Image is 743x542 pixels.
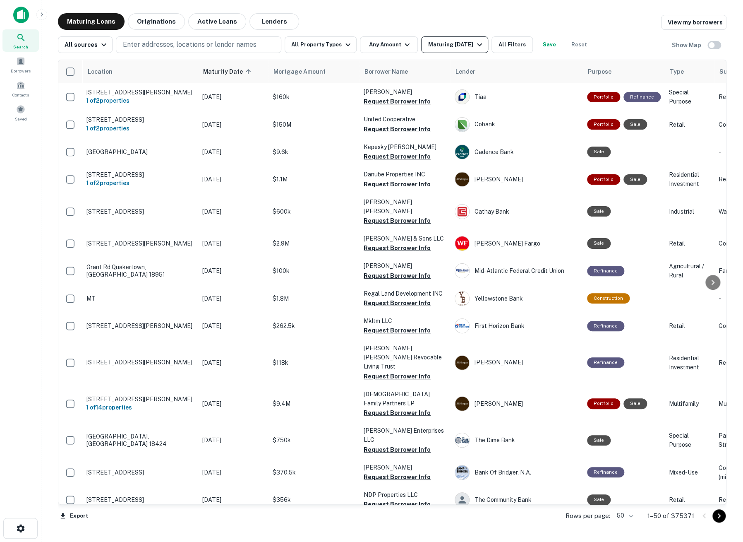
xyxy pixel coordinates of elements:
[669,170,710,188] p: Residential Investment
[587,357,624,368] div: This loan purpose was for refinancing
[587,398,620,409] div: This is a portfolio loan with 14 properties
[2,77,39,100] a: Contacts
[58,510,90,522] button: Export
[2,101,39,124] a: Saved
[86,96,194,105] h6: 1 of 2 properties
[451,60,583,83] th: Lender
[587,174,620,185] div: This is a portfolio loan with 2 properties
[360,36,418,53] button: Any Amount
[12,92,29,98] span: Contacts
[455,318,579,333] div: First Horizon Bank
[669,207,710,216] p: Industrial
[364,289,446,298] p: Regal Land Development INC
[273,207,355,216] p: $600k
[86,208,194,215] p: [STREET_ADDRESS]
[587,435,611,446] div: Sale
[364,234,446,243] p: [PERSON_NAME] & Sons LLC
[669,354,710,372] p: Residential Investment
[249,13,299,30] button: Lenders
[455,67,475,77] span: Lender
[588,67,611,77] span: Purpose
[587,238,611,248] div: Sale
[202,495,264,504] p: [DATE]
[273,92,355,101] p: $160k
[455,433,579,448] div: The Dime Bank
[364,325,431,335] button: Request Borrower Info
[455,90,469,104] img: picture
[86,263,194,278] p: Grant Rd Quakertown, [GEOGRAPHIC_DATA] 18951
[455,172,579,187] div: [PERSON_NAME]
[364,152,431,161] button: Request Borrower Info
[273,399,355,408] p: $9.4M
[2,29,39,52] a: Search
[65,40,109,50] div: All sources
[491,36,533,53] button: All Filters
[360,60,451,83] th: Borrower Name
[455,356,469,370] img: picture
[87,67,113,77] span: Location
[86,124,194,133] h6: 1 of 2 properties
[712,509,726,523] button: Go to next page
[273,468,355,477] p: $370.5k
[364,142,446,152] p: Kepesky [PERSON_NAME]
[273,495,355,504] p: $356k
[455,263,579,278] div: Mid-atlantic Federal Credit Union
[364,298,431,308] button: Request Borrower Info
[15,116,27,122] span: Saved
[273,266,355,275] p: $100k
[587,147,611,157] div: Sale
[202,399,264,408] p: [DATE]
[86,496,194,503] p: [STREET_ADDRESS]
[364,390,446,408] p: [DEMOGRAPHIC_DATA] Family Partners LP
[587,494,611,505] div: Sale
[58,36,113,53] button: All sources
[455,319,469,333] img: picture
[669,399,710,408] p: Multifamily
[455,236,469,251] img: picture
[669,88,710,106] p: Special Purpose
[82,60,198,83] th: Location
[364,124,431,134] button: Request Borrower Info
[587,119,620,130] div: This is a portfolio loan with 2 properties
[364,261,446,270] p: [PERSON_NAME]
[665,60,714,83] th: Type
[623,398,647,409] div: Sale
[86,171,194,178] p: [STREET_ADDRESS]
[202,436,264,445] p: [DATE]
[13,43,28,50] span: Search
[364,463,446,472] p: [PERSON_NAME]
[202,147,264,157] p: [DATE]
[86,322,194,330] p: [STREET_ADDRESS][PERSON_NAME]
[2,53,39,76] a: Borrowers
[86,178,194,188] h6: 1 of 2 properties
[364,472,431,482] button: Request Borrower Info
[86,116,194,123] p: [STREET_ADDRESS]
[202,294,264,303] p: [DATE]
[672,41,702,50] h6: Show Map
[455,291,579,306] div: Yellowstone Bank
[202,207,264,216] p: [DATE]
[364,87,446,96] p: [PERSON_NAME]
[364,96,431,106] button: Request Borrower Info
[455,291,469,306] img: picture
[587,206,611,217] div: Sale
[86,403,194,412] h6: 1 of 14 properties
[285,36,357,53] button: All Property Types
[455,172,469,186] img: picture
[273,358,355,367] p: $118k
[364,216,431,226] button: Request Borrower Info
[455,465,579,480] div: Bank Of Bridger, N.a.
[202,175,264,184] p: [DATE]
[364,271,431,281] button: Request Borrower Info
[273,321,355,330] p: $262.5k
[587,266,624,276] div: This loan purpose was for refinancing
[364,170,446,179] p: Danube Properties INC
[86,469,194,476] p: [STREET_ADDRESS]
[566,511,610,521] p: Rows per page:
[273,147,355,157] p: $9.6k
[455,117,579,132] div: Cobank
[364,198,446,216] p: [PERSON_NAME] [PERSON_NAME]
[669,262,710,280] p: Agricultural / Rural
